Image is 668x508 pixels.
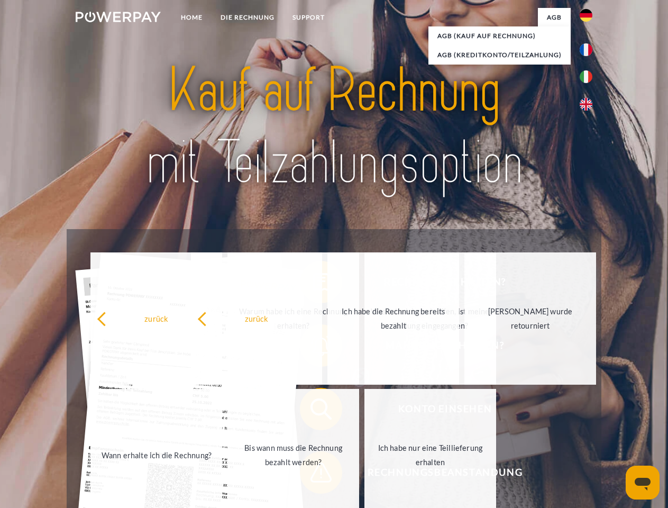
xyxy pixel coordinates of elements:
[234,441,353,469] div: Bis wann muss die Rechnung bezahlt werden?
[334,304,453,333] div: Ich habe die Rechnung bereits bezahlt
[172,8,212,27] a: Home
[626,466,660,500] iframe: Schaltfläche zum Öffnen des Messaging-Fensters
[580,43,592,56] img: fr
[101,51,567,203] img: title-powerpay_de.svg
[471,304,590,333] div: [PERSON_NAME] wurde retourniert
[580,9,592,22] img: de
[580,70,592,83] img: it
[428,46,571,65] a: AGB (Kreditkonto/Teilzahlung)
[283,8,334,27] a: SUPPORT
[76,12,161,22] img: logo-powerpay-white.svg
[580,98,592,111] img: en
[97,448,216,462] div: Wann erhalte ich die Rechnung?
[371,441,490,469] div: Ich habe nur eine Teillieferung erhalten
[428,26,571,46] a: AGB (Kauf auf Rechnung)
[538,8,571,27] a: agb
[197,311,316,325] div: zurück
[97,311,216,325] div: zurück
[212,8,283,27] a: DIE RECHNUNG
